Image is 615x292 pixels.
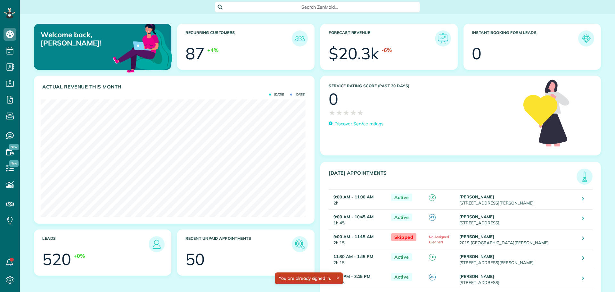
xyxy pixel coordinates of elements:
p: Welcome back, [PERSON_NAME]! [41,30,127,47]
img: icon_forecast_revenue-8c13a41c7ed35a8dcfafea3cbb826a0462acb37728057bba2d056411b612bbbe.png [437,32,449,45]
span: [DATE] [290,93,305,96]
td: [STREET_ADDRESS][PERSON_NAME] [458,249,578,269]
span: ★ [343,107,350,118]
span: AS [429,214,436,221]
h3: Recurring Customers [185,30,292,46]
h3: Leads [42,236,149,252]
span: New [9,144,19,150]
td: 2h 15 [329,229,388,249]
span: ★ [329,107,336,118]
td: 2019 [GEOGRAPHIC_DATA][PERSON_NAME] [458,229,578,249]
strong: 11:30 AM - 1:45 PM [333,254,373,259]
strong: 9:00 AM - 10:45 AM [333,214,373,219]
div: 87 [185,46,205,62]
strong: [PERSON_NAME] [459,234,495,239]
div: -6% [381,46,392,54]
span: LC [429,194,436,201]
td: [STREET_ADDRESS] [458,209,578,229]
span: ★ [336,107,343,118]
span: New [9,160,19,167]
div: 50 [185,251,205,267]
span: LC [429,254,436,261]
span: Active [391,273,412,281]
img: icon_recurring_customers-cf858462ba22bcd05b5a5880d41d6543d210077de5bb9ebc9590e49fd87d84ed.png [293,32,306,45]
div: 520 [42,251,71,267]
h3: Actual Revenue this month [42,84,308,90]
div: +0% [74,252,85,260]
td: [STREET_ADDRESS] [458,269,578,289]
span: ★ [357,107,364,118]
img: icon_todays_appointments-901f7ab196bb0bea1936b74009e4eb5ffbc2d2711fa7634e0d609ed5ef32b18b.png [578,170,591,183]
a: Discover Service ratings [329,121,383,127]
strong: 9:00 AM - 11:15 AM [333,234,373,239]
div: $20.3k [329,46,379,62]
strong: [PERSON_NAME] [459,274,495,279]
img: icon_leads-1bed01f49abd5b7fead27621c3d59655bb73ed531f8eeb49469d10e621d6b896.png [150,238,163,251]
span: AS [429,274,436,280]
span: Skipped [391,233,417,241]
strong: 9:00 AM - 11:00 AM [333,194,373,199]
span: Active [391,213,412,221]
td: 2h 15 [329,269,388,289]
h3: Service Rating score (past 30 days) [329,84,517,88]
h3: Instant Booking Form Leads [472,30,578,46]
img: dashboard_welcome-42a62b7d889689a78055ac9021e634bf52bae3f8056760290aed330b23ab8690.png [111,16,174,79]
td: [STREET_ADDRESS][PERSON_NAME] [458,189,578,209]
div: 0 [329,91,338,107]
h3: [DATE] Appointments [329,170,577,185]
img: icon_form_leads-04211a6a04a5b2264e4ee56bc0799ec3eb69b7e499cbb523a139df1d13a81ae0.png [580,32,593,45]
strong: [PERSON_NAME] [459,194,495,199]
td: 2h 15 [329,249,388,269]
strong: [PERSON_NAME] [459,214,495,219]
div: You are already signed in. [275,272,343,284]
span: ★ [350,107,357,118]
div: +4% [207,46,218,54]
strong: 1:00 PM - 3:15 PM [333,274,370,279]
h3: Forecast Revenue [329,30,435,46]
img: icon_unpaid_appointments-47b8ce3997adf2238b356f14209ab4cced10bd1f174958f3ca8f1d0dd7fffeee.png [293,238,306,251]
div: 0 [472,46,481,62]
strong: [PERSON_NAME] [459,254,495,259]
span: Active [391,194,412,202]
td: 1h 45 [329,209,388,229]
span: [DATE] [269,93,284,96]
span: No Assigned Cleaners [429,235,449,244]
td: 2h [329,189,388,209]
p: Discover Service ratings [334,121,383,127]
h3: Recent unpaid appointments [185,236,292,252]
span: Active [391,253,412,261]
